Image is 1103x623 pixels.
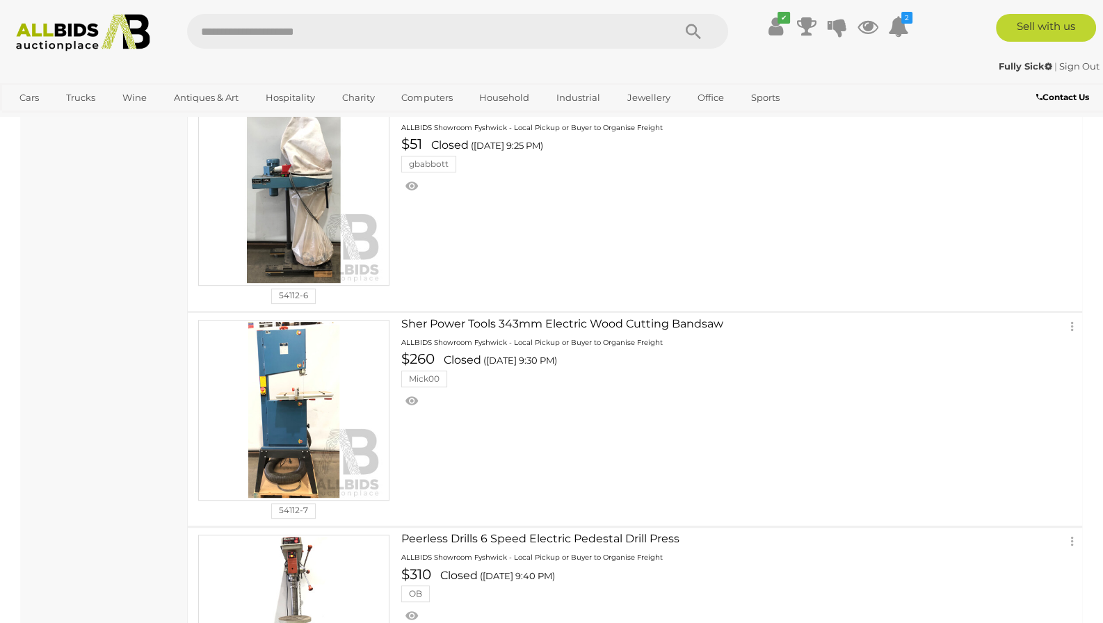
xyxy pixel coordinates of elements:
a: Contact Us [1036,90,1093,105]
li: 54112-7 [271,503,316,519]
a: Fully Sick [999,60,1054,72]
a: 2 [888,14,909,39]
a: ALLBIDS Showroom Fyshwick - Local Pickup or Buyer to Organise Freight [401,121,663,132]
span: ([DATE] 9:30 PM) [483,355,557,366]
img: AB Lini-Maskiner Luna Dust Extraction/Collection System [206,107,382,283]
span: | [1054,60,1057,72]
a: Jewellery [618,86,679,109]
a: ALLBIDS Showroom Fyshwick - Local Pickup or Buyer to Organise Freight [401,551,663,562]
span: ([DATE] 9:40 PM) [480,570,555,581]
b: Contact Us [1036,92,1089,102]
span: $310 [401,566,438,583]
i: 2 [901,12,912,24]
a: ✔ [766,14,787,39]
li: gbabbott [401,156,456,172]
a: ALLBIDS Showroom Fyshwick - Local Pickup or Buyer to Organise Freight [401,336,663,347]
a: Industrial [547,86,609,109]
img: Sher Power Tools 343mm Electric Wood Cutting Bandsaw [206,322,382,498]
a: Sign Out [1059,60,1100,72]
a: Charity [333,86,384,109]
a: Hospitality [257,86,324,109]
li: 54112-6 [271,289,316,304]
a: Sell with us [996,14,1096,42]
i: ✔ [778,12,790,24]
h4: Sher Power Tools 343mm Electric Wood Cutting Bandsaw [401,318,969,330]
span: $260 [401,350,442,367]
strong: Fully Sick [999,60,1052,72]
a: Sher Power Tools 343mm Electric Wood Cutting Bandsaw ALLBIDS Showroom Fyshwick - Local Pickup or ... [188,313,1082,526]
strong: Closed [444,353,481,366]
span: ([DATE] 9:25 PM) [471,140,543,151]
li: Mick00 [401,371,447,387]
a: Antiques & Art [165,86,248,109]
li: OB [401,585,430,602]
span: $51 [401,136,429,152]
strong: Closed [440,569,478,582]
a: [GEOGRAPHIC_DATA] [10,110,127,133]
a: Sports [742,86,789,109]
a: Trucks [57,86,104,109]
button: Search [659,14,728,49]
a: Office [689,86,733,109]
a: Cars [10,86,48,109]
a: Household [470,86,538,109]
a: Computers [392,86,461,109]
a: Wine [113,86,156,109]
strong: Closed [431,138,469,152]
h4: Peerless Drills 6 Speed Electric Pedestal Drill Press [401,533,969,545]
img: Allbids.com.au [8,14,158,51]
a: AB Lini-Maskiner [PERSON_NAME] Dust Extraction/Collection System ALLBIDS Showroom Fyshwick - Loca... [188,98,1082,311]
